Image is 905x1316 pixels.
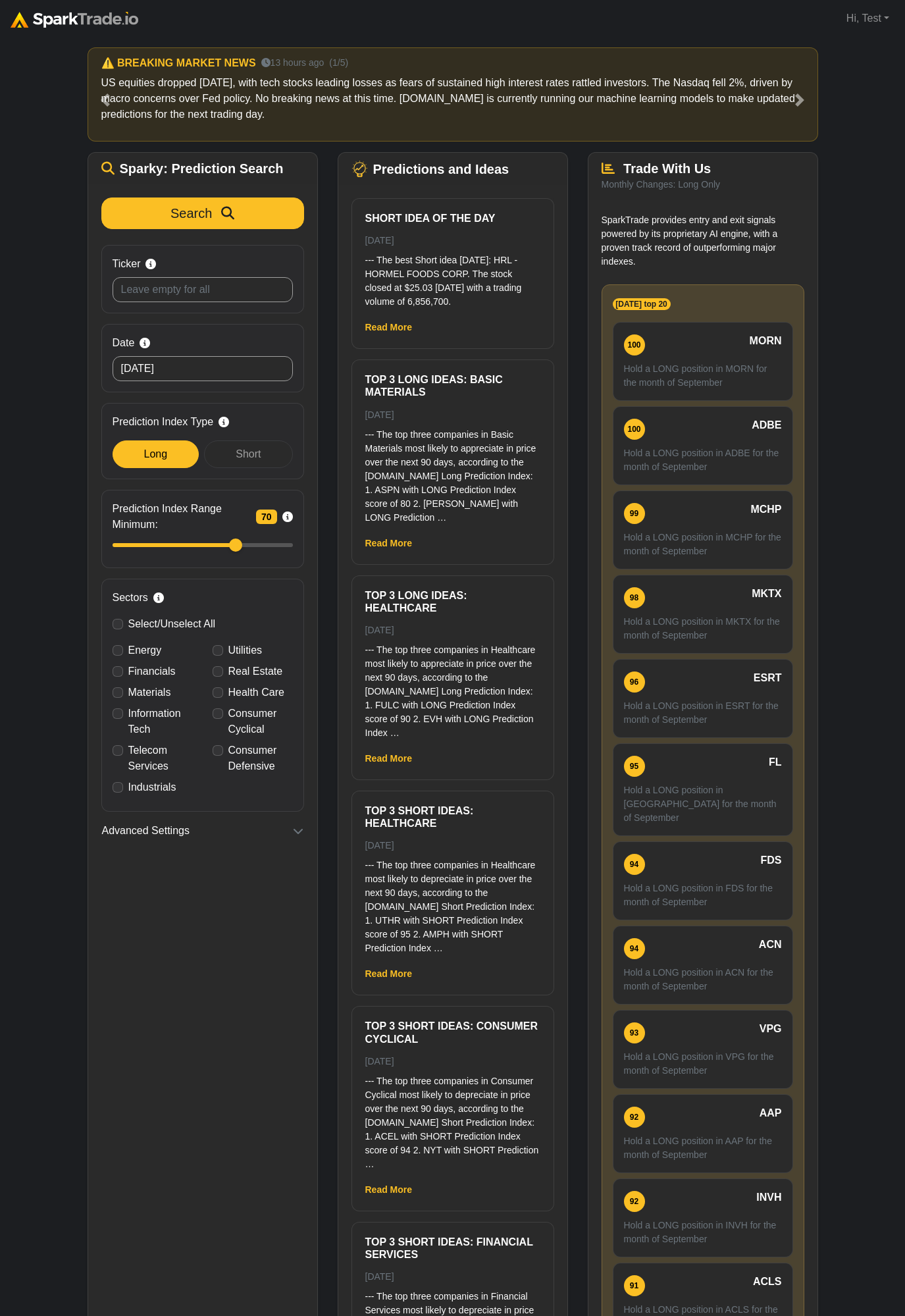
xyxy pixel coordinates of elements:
div: 99 [624,503,645,524]
span: VPG [760,1021,782,1037]
span: Short [236,448,261,460]
span: Sparky: Prediction Search [120,161,284,176]
span: FDS [761,853,782,868]
a: 96 ESRT Hold a LONG position in ESRT for the month of September [613,659,793,738]
h6: Top 3 Short ideas: Consumer Cyclical [365,1020,540,1045]
a: Top 3 Short ideas: Healthcare [DATE] --- The top three companies in Healthcare most likely to dep... [365,804,540,955]
label: Consumer Cyclical [228,706,293,737]
p: Hold a LONG position in [GEOGRAPHIC_DATA] for the month of September [624,783,782,825]
button: Search [101,197,304,229]
span: AAP [760,1105,782,1121]
a: 92 AAP Hold a LONG position in AAP for the month of September [613,1094,793,1173]
a: Read More [365,538,413,548]
span: Sectors [113,590,148,606]
span: Long [144,448,168,460]
h6: Top 3 Short ideas: Financial Services [365,1236,540,1261]
a: Top 3 Long ideas: Healthcare [DATE] --- The top three companies in Healthcare most likely to appr... [365,589,540,740]
span: ACLS [753,1274,782,1290]
a: 93 VPG Hold a LONG position in VPG for the month of September [613,1010,793,1089]
div: 100 [624,334,645,355]
h6: ⚠️ BREAKING MARKET NEWS [101,57,256,69]
label: Real Estate [228,664,283,679]
button: Advanced Settings [101,822,304,839]
div: 92 [624,1107,645,1128]
small: [DATE] [365,1056,394,1066]
a: 95 FL Hold a LONG position in [GEOGRAPHIC_DATA] for the month of September [613,743,793,836]
a: Top 3 Short ideas: Consumer Cyclical [DATE] --- The top three companies in Consumer Cyclical most... [365,1020,540,1171]
p: --- The top three companies in Consumer Cyclical most likely to depreciate in price over the next... [365,1074,540,1171]
p: Hold a LONG position in MKTX for the month of September [624,615,782,643]
p: --- The top three companies in Healthcare most likely to depreciate in price over the next 90 day... [365,858,540,955]
p: US equities dropped [DATE], with tech stocks leading losses as fears of sustained high interest r... [101,75,804,122]
small: Monthly Changes: Long Only [602,179,721,190]
small: [DATE] [365,840,394,851]
a: Read More [365,753,413,764]
label: Telecom Services [128,743,193,774]
label: Materials [128,685,171,700]
span: Date [113,335,135,351]
small: [DATE] [365,625,394,635]
span: Ticker [113,256,141,272]
span: Search [170,206,212,221]
label: Financials [128,664,176,679]
div: Short [204,440,292,468]
input: Leave empty for all [113,277,293,302]
small: [DATE] [365,409,394,420]
label: Industrials [128,779,176,795]
h6: Short Idea of the Day [365,212,540,224]
span: INVH [756,1190,781,1205]
p: Hold a LONG position in AAP for the month of September [624,1134,782,1162]
p: Hold a LONG position in MORN for the month of September [624,362,782,390]
a: Short Idea of the Day [DATE] --- The best Short idea [DATE]: HRL - HORMEL FOODS CORP. The stock c... [365,212,540,309]
a: 94 ACN Hold a LONG position in ACN for the month of September [613,926,793,1005]
div: Long [113,440,199,468]
span: MCHP [750,502,781,517]
i: Filter predictions by sector for targeted exposure or sector rotation strategies. [153,592,164,603]
label: Health Care [228,685,284,700]
i: Select the date the prediction was generated. Use today's date for freshest signals. Backdate to ... [140,338,150,348]
p: Hold a LONG position in ACN for the month of September [624,966,782,993]
span: ACN [759,937,782,953]
a: 94 FDS Hold a LONG position in FDS for the month of September [613,841,793,920]
a: Read More [365,322,413,332]
div: 94 [624,854,645,875]
div: 100 [624,419,645,440]
span: Prediction Index Range Minimum: [113,501,251,533]
span: Trade With Us [623,161,711,176]
label: Energy [128,643,162,658]
h6: Top 3 Short ideas: Healthcare [365,804,540,829]
label: Information Tech [128,706,193,737]
span: Select/Unselect All [128,618,216,629]
div: 92 [624,1191,645,1212]
span: Prediction Index Type [113,414,214,430]
div: 93 [624,1022,645,1043]
small: [DATE] [365,235,394,246]
p: Hold a LONG position in INVH for the month of September [624,1219,782,1246]
p: Hold a LONG position in ESRT for the month of September [624,699,782,727]
a: 100 ADBE Hold a LONG position in ADBE for the month of September [613,406,793,485]
p: Hold a LONG position in ADBE for the month of September [624,446,782,474]
a: 92 INVH Hold a LONG position in INVH for the month of September [613,1178,793,1257]
a: Read More [365,968,413,979]
p: Hold a LONG position in VPG for the month of September [624,1050,782,1078]
label: Utilities [228,643,263,658]
small: (1/5) [329,56,348,70]
span: ESRT [754,670,782,686]
p: --- The best Short idea [DATE]: HRL - HORMEL FOODS CORP. The stock closed at $25.03 [DATE] with a... [365,253,540,309]
a: Top 3 Long ideas: Basic Materials [DATE] --- The top three companies in Basic Materials most like... [365,373,540,524]
p: Hold a LONG position in FDS for the month of September [624,882,782,909]
span: Advanced Settings [102,823,190,839]
span: MORN [750,333,782,349]
div: 95 [624,756,645,777]
small: 13 hours ago [261,56,324,70]
div: 98 [624,587,645,608]
a: Read More [365,1184,413,1195]
p: --- The top three companies in Healthcare most likely to appreciate in price over the next 90 day... [365,643,540,740]
h6: Top 3 Long ideas: Healthcare [365,589,540,614]
span: ADBE [752,417,781,433]
p: Hold a LONG position in MCHP for the month of September [624,531,782,558]
div: 96 [624,671,645,693]
label: Consumer Defensive [228,743,293,774]
a: 100 MORN Hold a LONG position in MORN for the month of September [613,322,793,401]
p: SparkTrade provides entry and exit signals powered by its proprietary AI engine, with a proven tr... [602,213,804,269]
